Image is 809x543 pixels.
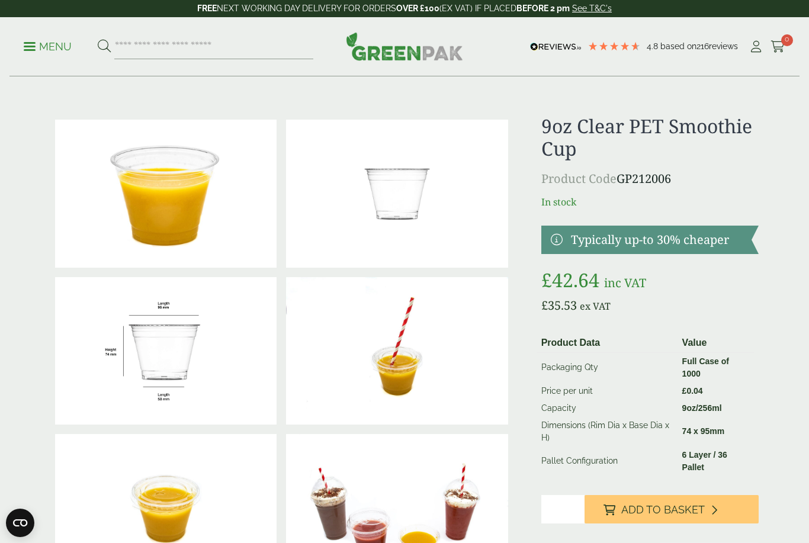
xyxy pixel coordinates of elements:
p: GP212006 [541,170,759,188]
td: Dimensions (Rim Dia x Base Dia x H) [537,417,678,446]
strong: FREE [197,4,217,13]
span: Add to Basket [621,503,705,516]
strong: BEFORE 2 pm [516,4,570,13]
span: 216 [696,41,709,51]
span: £ [682,386,687,396]
img: GreenPak Supplies [346,32,463,60]
img: 9oz Smoothie [55,277,277,425]
p: Menu [24,40,72,54]
span: ex VAT [580,300,611,313]
button: Open CMP widget [6,509,34,537]
img: REVIEWS.io [530,43,582,51]
span: £ [541,267,552,293]
span: Based on [660,41,696,51]
i: My Account [749,41,763,53]
i: Cart [771,41,785,53]
p: In stock [541,195,759,209]
span: £ [541,297,548,313]
img: 9oz Clear PET Smoothie Cup 0 [286,120,508,268]
td: Capacity [537,400,678,417]
strong: 74 x 95mm [682,426,725,436]
span: 4.8 [647,41,660,51]
span: 0 [781,34,793,46]
strong: 9oz/256ml [682,403,722,413]
td: Price per unit [537,383,678,400]
strong: OVER £100 [396,4,439,13]
img: 9oz PET Smoothie Cup With Orange Juice [55,120,277,268]
bdi: 35.53 [541,297,577,313]
bdi: 42.64 [541,267,599,293]
span: reviews [709,41,738,51]
a: Menu [24,40,72,52]
bdi: 0.04 [682,386,703,396]
span: inc VAT [604,275,646,291]
a: 0 [771,38,785,56]
span: Product Code [541,171,617,187]
h1: 9oz Clear PET Smoothie Cup [541,115,759,160]
th: Product Data [537,333,678,353]
button: Add to Basket [585,495,759,523]
td: Pallet Configuration [537,446,678,476]
td: Packaging Qty [537,352,678,383]
img: 9oz PET Smoothie Cup With Orange Juice And Flat Lid With Straw Slot [286,277,508,425]
a: See T&C's [572,4,612,13]
div: 4.79 Stars [588,41,641,52]
th: Value [678,333,754,353]
strong: 6 Layer / 36 Pallet [682,450,727,472]
strong: Full Case of 1000 [682,356,729,378]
